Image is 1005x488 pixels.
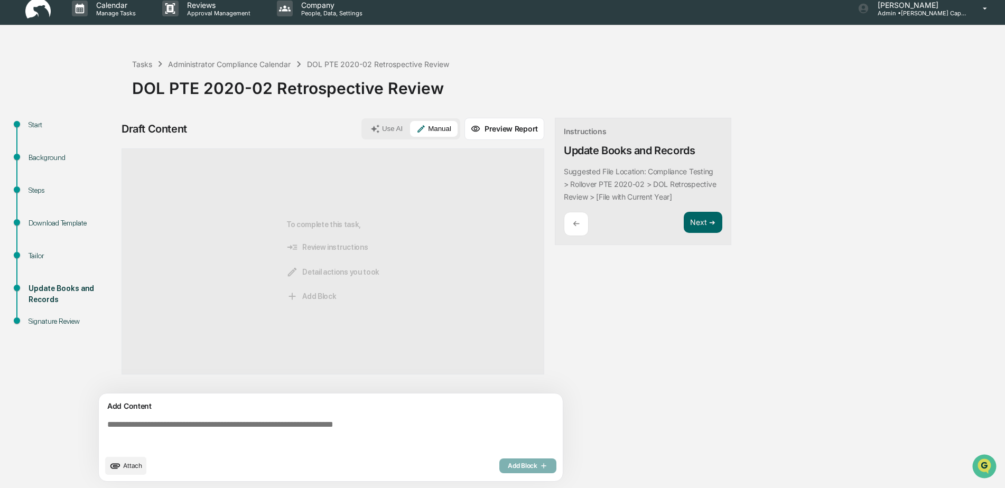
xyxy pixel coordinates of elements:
[123,462,142,470] span: Attach
[29,283,115,305] div: Update Books and Records
[286,166,379,357] div: To complete this task,
[286,290,336,302] span: Add Block
[11,154,19,163] div: 🔎
[105,179,128,187] span: Pylon
[29,218,115,229] div: Download Template
[573,219,580,229] p: ←
[29,316,115,327] div: Signature Review
[869,1,967,10] p: [PERSON_NAME]
[6,149,71,168] a: 🔎Data Lookup
[564,127,607,136] div: Instructions
[132,60,152,69] div: Tasks
[122,123,187,135] div: Draft Content
[29,152,115,163] div: Background
[286,266,379,278] span: Detail actions you took
[286,241,368,253] span: Review instructions
[364,121,409,137] button: Use AI
[21,153,67,164] span: Data Lookup
[132,70,1000,98] div: DOL PTE 2020-02 Retrospective Review
[410,121,458,137] button: Manual
[971,453,1000,482] iframe: Open customer support
[75,179,128,187] a: Powered byPylon
[179,10,256,17] p: Approval Management
[29,185,115,196] div: Steps
[6,129,72,148] a: 🖐️Preclearance
[88,10,141,17] p: Manage Tasks
[307,60,449,69] div: DOL PTE 2020-02 Retrospective Review
[168,60,291,69] div: Administrator Compliance Calendar
[179,1,256,10] p: Reviews
[29,250,115,261] div: Tailor
[105,457,146,475] button: upload document
[11,22,192,39] p: How can we help?
[684,212,722,233] button: Next ➔
[87,133,131,144] span: Attestations
[564,144,695,157] div: Update Books and Records
[72,129,135,148] a: 🗄️Attestations
[293,10,368,17] p: People, Data, Settings
[293,1,368,10] p: Company
[21,133,68,144] span: Preclearance
[564,167,716,201] p: Suggested File Location: Compliance Testing > Rollover PTE 2020-02 > DOL Retrospective Review > [...
[464,118,544,140] button: Preview Report
[869,10,967,17] p: Admin • [PERSON_NAME] Capital
[180,84,192,97] button: Start new chat
[11,134,19,143] div: 🖐️
[77,134,85,143] div: 🗄️
[29,119,115,130] div: Start
[11,81,30,100] img: 1746055101610-c473b297-6a78-478c-a979-82029cc54cd1
[36,91,134,100] div: We're available if you need us!
[105,400,556,412] div: Add Content
[88,1,141,10] p: Calendar
[36,81,173,91] div: Start new chat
